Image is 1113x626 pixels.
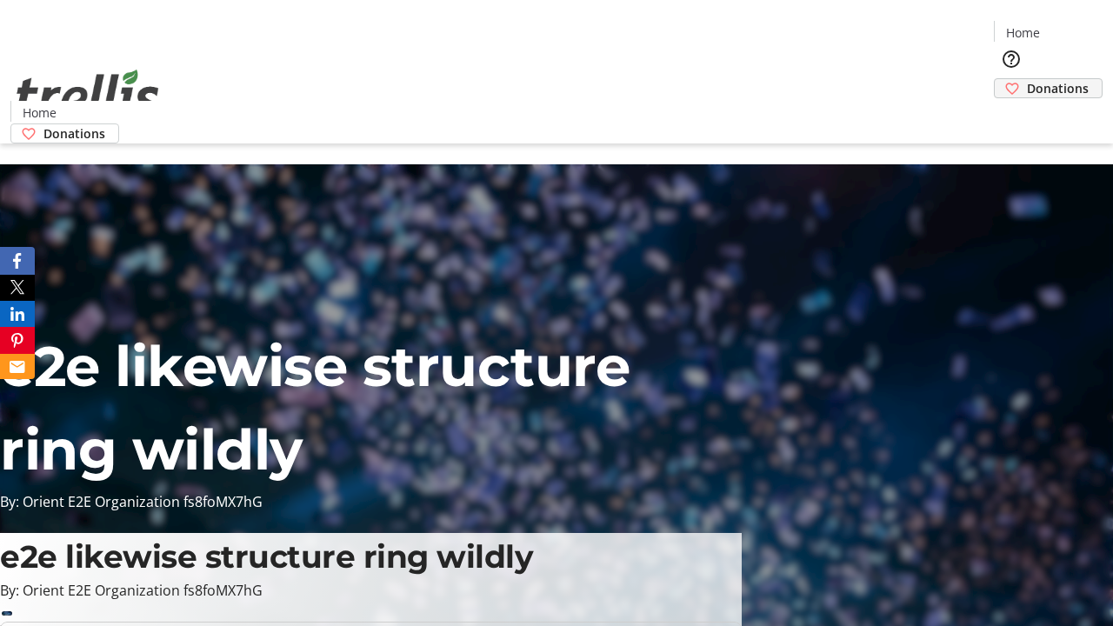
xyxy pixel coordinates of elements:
button: Help [994,42,1029,77]
span: Donations [43,124,105,143]
a: Home [11,103,67,122]
span: Donations [1027,79,1089,97]
a: Donations [994,78,1103,98]
a: Donations [10,123,119,143]
a: Home [995,23,1050,42]
span: Home [23,103,57,122]
img: Orient E2E Organization fs8foMX7hG's Logo [10,50,165,137]
span: Home [1006,23,1040,42]
button: Cart [994,98,1029,133]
